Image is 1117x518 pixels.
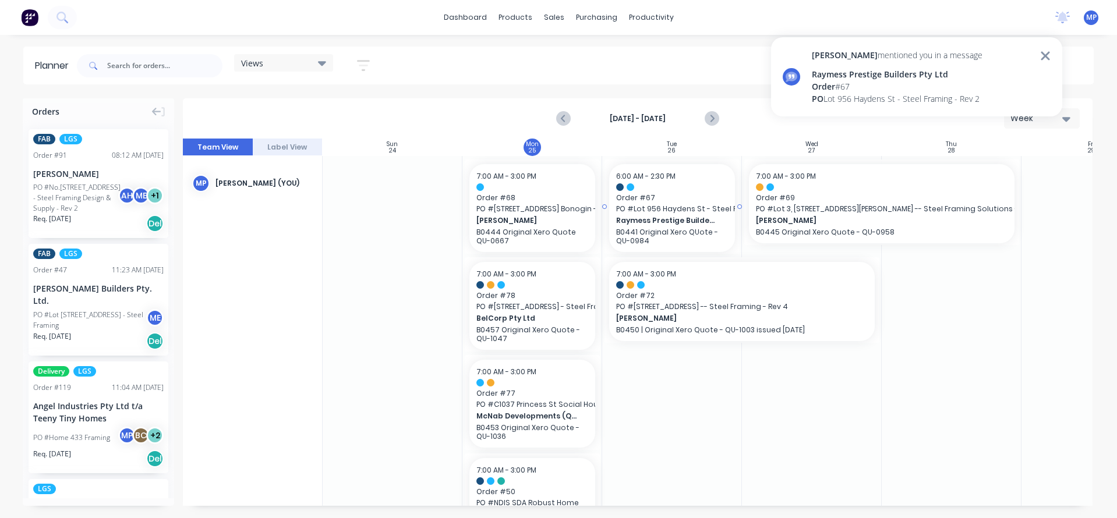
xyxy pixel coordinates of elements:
[33,310,150,331] div: PO #Lot [STREET_ADDRESS] - Steel Framing
[616,269,676,279] span: 7:00 AM - 3:00 PM
[33,265,67,275] div: Order # 47
[33,150,67,161] div: Order # 91
[132,187,150,204] div: ME
[805,141,818,148] div: Wed
[476,465,536,475] span: 7:00 AM - 3:00 PM
[476,301,588,312] span: PO # [STREET_ADDRESS] - Steel Framing Solutions - rev 3
[146,450,164,467] div: Del
[476,171,536,181] span: 7:00 AM - 3:00 PM
[32,105,59,118] span: Orders
[812,93,982,105] div: Lot 956 Haydens St - Steel Framing - Rev 2
[616,215,717,226] span: Raymess Prestige Builders Pty Ltd
[668,148,676,154] div: 26
[476,215,577,226] span: [PERSON_NAME]
[616,313,843,324] span: [PERSON_NAME]
[476,290,588,301] span: Order # 78
[476,423,588,441] p: B0453 Original Xero Quote - QU-1036
[33,182,122,214] div: PO #No.[STREET_ADDRESS] - Steel Framing Design & Supply - Rev 2
[756,228,1008,236] p: B0445 Original Xero Quote - QU-0958
[21,9,38,26] img: Factory
[529,148,536,154] div: 25
[253,139,323,156] button: Label View
[812,49,878,61] span: [PERSON_NAME]
[33,400,164,424] div: Angel Industries Pty Ltd t/a Teeny Tiny Homes
[476,487,588,497] span: Order # 50
[948,148,955,154] div: 28
[33,214,71,224] span: Req. [DATE]
[215,178,313,189] div: [PERSON_NAME] (You)
[33,134,55,144] span: FAB
[476,498,588,508] span: PO # NDIS SDA Robust Home
[812,68,982,80] div: Raymess Prestige Builders Pty Ltd
[118,427,136,444] div: MP
[107,54,222,77] input: Search for orders...
[112,382,164,393] div: 11:04 AM [DATE]
[241,57,263,69] span: Views
[146,427,164,444] div: + 2
[112,265,164,275] div: 11:23 AM [DATE]
[812,81,835,92] span: Order
[476,325,588,343] p: B0457 Original Xero Quote - QU-1047
[808,148,815,154] div: 27
[476,367,536,377] span: 7:00 AM - 3:00 PM
[73,366,96,377] span: LGS
[33,432,110,443] div: PO #Home 433 Framing
[118,187,136,204] div: AH
[146,215,164,232] div: Del
[476,193,588,203] span: Order # 68
[112,150,164,161] div: 08:12 AM [DATE]
[616,290,868,301] span: Order # 72
[146,332,164,350] div: Del
[616,193,728,203] span: Order # 67
[476,399,588,410] span: PO # C1037 Princess St Social Housing - Steel Roof Trusses
[33,449,71,459] span: Req. [DATE]
[1088,148,1095,154] div: 29
[183,139,253,156] button: Team View
[538,9,570,26] div: sales
[667,141,677,148] div: Tue
[756,204,1008,214] span: PO # Lot 3, [STREET_ADDRESS][PERSON_NAME] -- Steel Framing Solutions - Rev 4
[146,309,164,327] div: ME
[812,49,982,61] div: mentioned you in a message
[1086,12,1097,23] span: MP
[756,193,1008,203] span: Order # 69
[438,9,493,26] a: dashboard
[579,113,696,124] strong: [DATE] - [DATE]
[1088,141,1095,148] div: Fri
[812,80,982,93] div: # 67
[33,282,164,307] div: [PERSON_NAME] Builders Pty. Ltd.
[616,301,868,312] span: PO # [STREET_ADDRESS] -- Steel Framing - Rev 4
[476,411,577,421] span: McNab Developments (QLD) Pty Ltd
[812,93,823,104] span: PO
[132,427,150,444] div: BC
[33,331,71,342] span: Req. [DATE]
[476,204,588,214] span: PO # [STREET_ADDRESS] Bonogin - LGSF Walls - Rev 2
[33,168,164,180] div: [PERSON_NAME]
[623,9,680,26] div: productivity
[616,171,676,181] span: 6:00 AM - 2:30 PM
[616,228,728,245] p: B0441 Original Xero QUote - QU-0984
[146,187,164,204] div: + 1
[33,382,71,393] div: Order # 119
[493,9,538,26] div: products
[476,388,588,399] span: Order # 77
[476,269,536,279] span: 7:00 AM - 3:00 PM
[616,325,868,334] p: B0450 | Original Xero Quote - QU-1003 issued [DATE]
[33,249,55,259] span: FAB
[387,141,398,148] div: Sun
[756,215,982,226] span: [PERSON_NAME]
[33,366,69,377] span: Delivery
[389,148,396,154] div: 24
[756,171,816,181] span: 7:00 AM - 3:00 PM
[59,249,82,259] span: LGS
[946,141,957,148] div: Thu
[476,313,577,324] span: BelCorp Pty Ltd
[33,484,56,494] span: LGS
[526,141,539,148] div: Mon
[35,59,75,73] div: Planner
[476,228,588,245] p: B0444 Original Xero Quote QU-0667
[616,204,728,214] span: PO # Lot 956 Haydens St - Steel Framing - Rev 2
[570,9,623,26] div: purchasing
[59,134,82,144] span: LGS
[192,175,210,192] div: MP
